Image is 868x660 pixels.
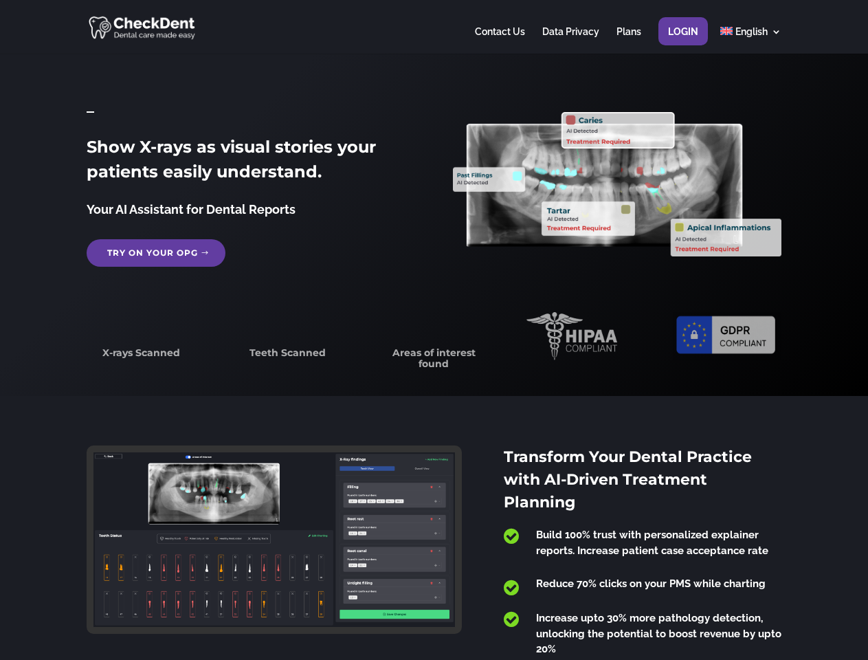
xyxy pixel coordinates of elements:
[89,14,197,41] img: CheckDent AI
[504,579,519,597] span: 
[233,348,342,365] h3: Teeth Scanned
[87,202,296,217] span: Your AI Assistant for Dental Reports
[87,239,225,267] a: Try on your OPG
[536,529,768,557] span: Build 100% trust with personalized explainer reports. Increase patient case acceptance rate
[87,348,195,365] h3: X-rays Scanned
[536,612,781,655] span: Increase upto 30% more pathology detection, unlocking the potential to boost revenue by upto 20%
[542,27,599,54] a: Data Privacy
[504,610,519,628] span: 
[380,348,489,376] h3: Areas of interest found
[720,27,781,54] a: English
[668,27,698,54] a: Login
[87,135,414,191] h2: Show X-rays as visual stories your patients easily understand.
[536,577,766,590] span: Reduce 70% clicks on your PMS while charting
[475,27,525,54] a: Contact Us
[504,448,752,511] span: Transform Your Dental Practice with AI-Driven Treatment Planning
[87,97,94,115] span: _
[453,112,781,256] img: X_Ray_annotated
[735,26,768,37] span: English
[504,527,519,545] span: 
[616,27,641,54] a: Plans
